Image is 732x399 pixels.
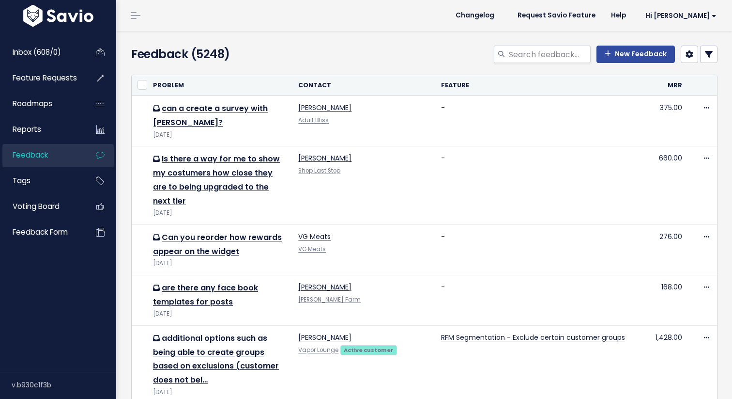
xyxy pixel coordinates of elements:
a: Shop Last Stop [298,167,340,175]
th: Mrr [650,75,688,96]
a: can a create a survey with [PERSON_NAME]? [153,103,268,128]
h4: Feedback (5248) [131,46,317,63]
td: - [435,146,650,225]
a: Vapor Lounge [298,346,338,354]
span: Tags [13,176,30,186]
a: Request Savio Feature [510,8,603,23]
div: [DATE] [153,387,287,398]
td: - [435,275,650,325]
span: Changelog [456,12,494,19]
span: Feedback [13,150,48,160]
div: [DATE] [153,309,287,319]
div: v.b930c1f3b [12,372,116,398]
td: 276.00 [650,224,688,275]
a: are there any face book templates for posts [153,282,258,307]
strong: Active customer [344,346,394,354]
input: Search feedback... [508,46,591,63]
td: 375.00 [650,96,688,146]
td: 660.00 [650,146,688,225]
th: Problem [147,75,292,96]
a: Hi [PERSON_NAME] [634,8,724,23]
a: Voting Board [2,195,80,218]
span: Hi [PERSON_NAME] [645,12,717,19]
a: Feature Requests [2,67,80,89]
div: [DATE] [153,130,287,140]
span: Reports [13,124,41,134]
a: [PERSON_NAME] [298,103,351,112]
a: Inbox (608/0) [2,41,80,64]
img: logo-white.9d6f32f41409.svg [21,5,96,27]
a: Active customer [340,345,396,354]
td: - [435,96,650,146]
a: Feedback form [2,221,80,243]
a: Tags [2,170,80,192]
a: RFM Segmentation - Exclude certain customer groups [441,333,625,342]
span: Feature Requests [13,73,77,83]
a: [PERSON_NAME] [298,282,351,292]
a: [PERSON_NAME] Farm [298,296,361,303]
td: - [435,224,650,275]
a: Is there a way for me to show my costumers how close they are to being upgraded to the next tier [153,153,280,206]
a: VG Meats [298,232,331,241]
span: Voting Board [13,201,60,211]
div: [DATE] [153,258,287,269]
a: Can you reorder how rewards appear on the widget [153,232,282,257]
a: [PERSON_NAME] [298,333,351,342]
th: Feature [435,75,650,96]
th: Contact [292,75,435,96]
a: VG Meats [298,245,326,253]
a: Reports [2,118,80,141]
a: Feedback [2,144,80,166]
a: Roadmaps [2,93,80,115]
div: [DATE] [153,208,287,218]
a: [PERSON_NAME] [298,153,351,163]
span: Inbox (608/0) [13,47,61,57]
span: Feedback form [13,227,68,237]
span: Roadmaps [13,98,52,109]
td: 168.00 [650,275,688,325]
a: Help [603,8,634,23]
a: Adult Bliss [298,116,329,124]
a: New Feedback [596,46,675,63]
a: additional options such as being able to create groups based on exclusions (customer does not bel… [153,333,279,385]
